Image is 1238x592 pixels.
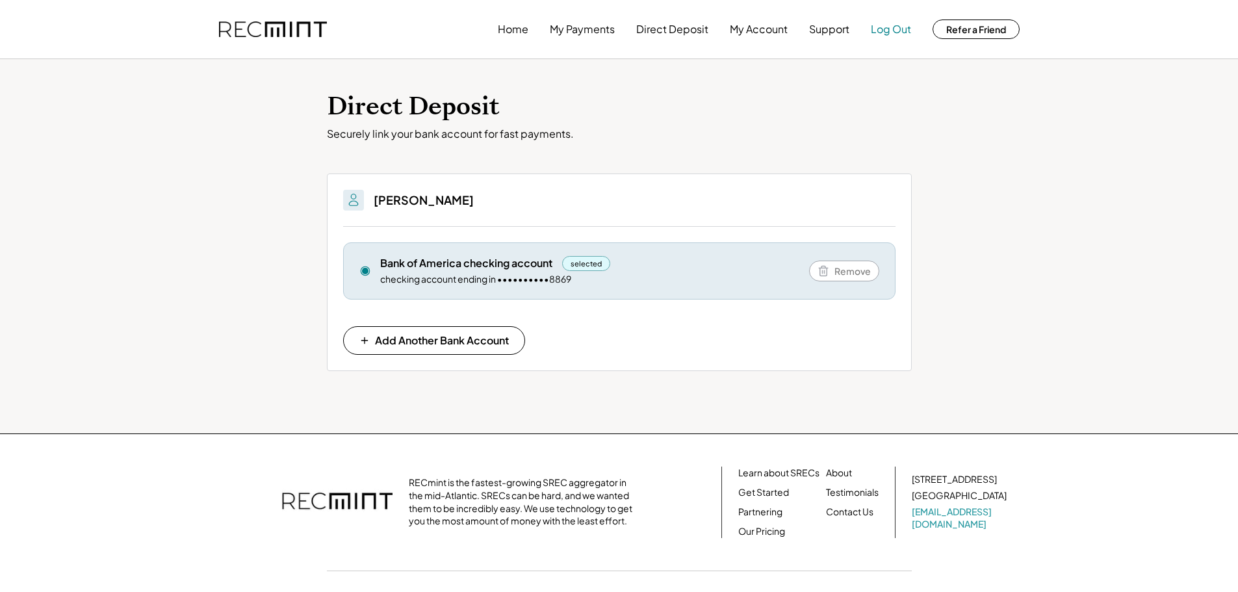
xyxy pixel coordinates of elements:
div: selected [562,256,611,271]
h3: [PERSON_NAME] [374,192,474,207]
span: Remove [834,266,871,276]
a: Contact Us [826,506,873,519]
span: Add Another Bank Account [375,335,509,346]
button: Support [809,16,849,42]
button: Refer a Friend [933,19,1020,39]
a: Partnering [738,506,782,519]
img: recmint-logotype%403x.png [219,21,327,38]
img: recmint-logotype%403x.png [282,480,393,525]
button: Home [498,16,528,42]
a: About [826,467,852,480]
button: My Payments [550,16,615,42]
div: RECmint is the fastest-growing SREC aggregator in the mid-Atlantic. SRECs can be hard, and we wan... [409,476,639,527]
h1: Direct Deposit [327,92,912,122]
a: Learn about SRECs [738,467,819,480]
div: Securely link your bank account for fast payments. [327,127,912,141]
button: Remove [809,261,879,281]
div: Bank of America checking account [380,256,552,270]
img: People.svg [346,192,361,208]
a: Get Started [738,486,789,499]
a: Our Pricing [738,525,785,538]
div: [STREET_ADDRESS] [912,473,997,486]
a: [EMAIL_ADDRESS][DOMAIN_NAME] [912,506,1009,531]
button: Direct Deposit [636,16,708,42]
div: [GEOGRAPHIC_DATA] [912,489,1007,502]
a: Testimonials [826,486,879,499]
button: Log Out [871,16,911,42]
div: checking account ending in ••••••••••8869 [380,273,571,286]
button: Add Another Bank Account [343,326,525,355]
button: My Account [730,16,788,42]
